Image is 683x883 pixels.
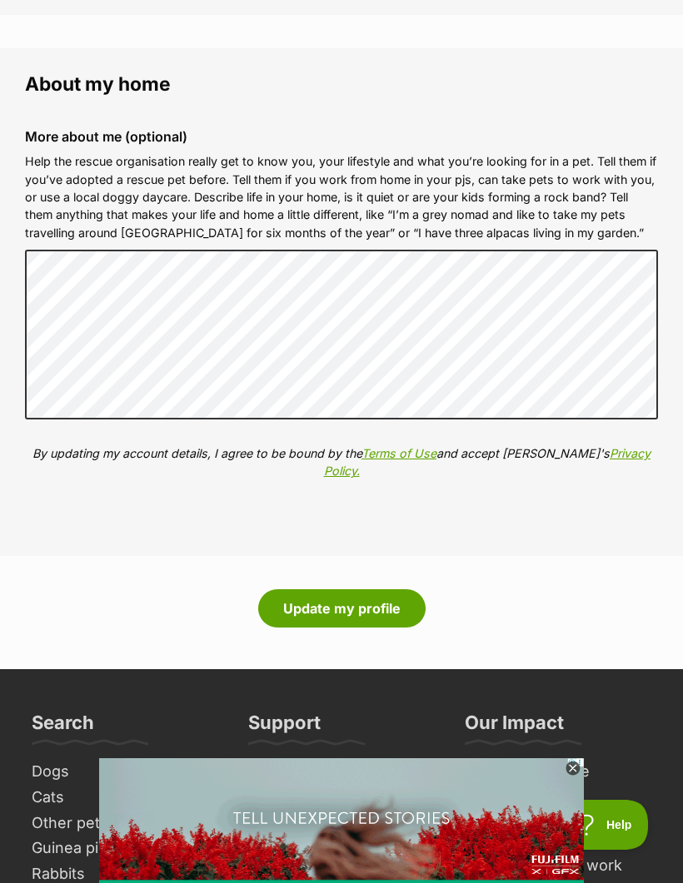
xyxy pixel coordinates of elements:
[25,785,225,811] a: Cats
[561,800,650,850] iframe: Help Scout Beacon - Open
[38,800,645,875] iframe: Advertisement
[25,759,225,785] a: Dogs
[32,711,94,744] h3: Search
[25,129,658,144] label: More about me (optional)
[25,836,225,861] a: Guinea pigs
[25,152,658,241] p: Help the rescue organisation really get to know you, your lifestyle and what you’re looking for i...
[361,446,436,460] a: Terms of Use
[258,589,426,628] button: Update my profile
[25,73,658,95] legend: About my home
[465,711,564,744] h3: Our Impact
[248,711,321,744] h3: Support
[25,811,225,836] a: Other pets
[25,444,658,480] p: By updating my account details, I agree to be bound by the and accept [PERSON_NAME]'s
